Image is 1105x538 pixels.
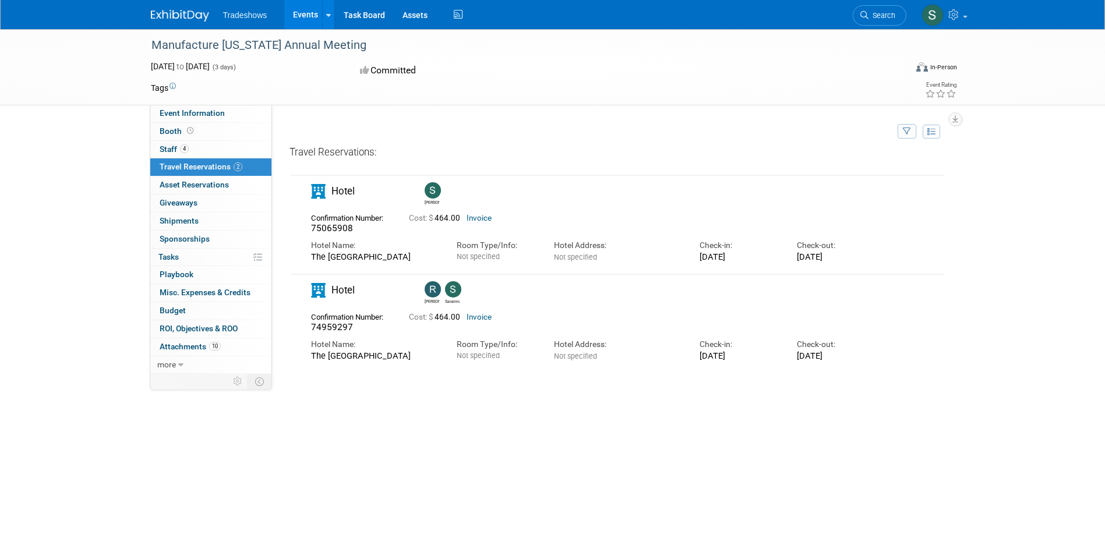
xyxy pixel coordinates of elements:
[151,62,210,71] span: [DATE] [DATE]
[150,266,271,284] a: Playbook
[930,63,957,72] div: In-Person
[150,338,271,356] a: Attachments10
[185,126,196,135] span: Booth not reserved yet
[158,252,179,261] span: Tasks
[311,322,353,332] span: 74959297
[160,216,199,225] span: Shipments
[160,162,242,171] span: Travel Reservations
[425,199,439,206] div: Scott Peterson
[409,313,435,321] span: Cost: $
[445,281,461,298] img: Savannah Fulcher
[211,63,236,71] span: (3 days)
[445,298,460,305] div: Savannah Fulcher
[147,35,889,56] div: Manufacture [US_STATE] Annual Meeting
[422,182,442,206] div: Scott Peterson
[160,324,238,333] span: ROI, Objectives & ROO
[311,184,326,199] i: Hotel
[838,61,958,78] div: Event Format
[457,240,536,251] div: Room Type/Info:
[234,162,242,171] span: 2
[797,252,877,262] div: [DATE]
[160,270,193,279] span: Playbook
[150,302,271,320] a: Budget
[311,210,391,223] div: Confirmation Number:
[311,283,326,298] i: Hotel
[797,240,877,251] div: Check-out:
[457,351,500,360] span: Not specified
[467,313,492,321] a: Invoice
[797,351,877,361] div: [DATE]
[160,288,250,297] span: Misc. Expenses & Credits
[311,339,439,350] div: Hotel Name:
[290,146,946,164] div: Travel Reservations:
[311,240,439,251] div: Hotel Name:
[409,214,465,222] span: 464.00
[554,253,597,261] span: Not specified
[331,284,355,296] span: Hotel
[160,126,196,136] span: Booth
[150,194,271,212] a: Giveaways
[922,4,944,26] img: Scott Peterson
[700,351,779,361] div: [DATE]
[797,339,877,350] div: Check-out:
[554,240,682,251] div: Hotel Address:
[457,252,500,261] span: Not specified
[150,249,271,266] a: Tasks
[223,10,267,20] span: Tradeshows
[150,123,271,140] a: Booth
[467,214,492,222] a: Invoice
[175,62,186,71] span: to
[209,342,221,351] span: 10
[150,284,271,302] a: Misc. Expenses & Credits
[150,105,271,122] a: Event Information
[160,198,197,207] span: Giveaways
[157,360,176,369] span: more
[160,144,189,154] span: Staff
[554,352,597,360] span: Not specified
[903,128,911,136] i: Filter by Traveler
[150,320,271,338] a: ROI, Objectives & ROO
[150,158,271,176] a: Travel Reservations2
[160,342,221,351] span: Attachments
[425,182,441,199] img: Scott Peterson
[160,306,186,315] span: Budget
[311,223,353,233] span: 75065908
[150,213,271,230] a: Shipments
[160,234,210,243] span: Sponsorships
[425,281,441,298] img: Robert Taylor
[925,82,956,88] div: Event Rating
[160,108,225,118] span: Event Information
[150,231,271,248] a: Sponsorships
[151,10,209,22] img: ExhibitDay
[442,281,463,305] div: Savannah Fulcher
[311,351,439,361] div: The [GEOGRAPHIC_DATA]
[150,141,271,158] a: Staff4
[311,309,391,322] div: Confirmation Number:
[700,240,779,251] div: Check-in:
[700,252,779,262] div: [DATE]
[409,313,465,321] span: 464.00
[228,374,248,389] td: Personalize Event Tab Strip
[409,214,435,222] span: Cost: $
[853,5,906,26] a: Search
[425,298,439,305] div: Robert Taylor
[457,339,536,350] div: Room Type/Info:
[180,144,189,153] span: 4
[700,339,779,350] div: Check-in:
[356,61,614,81] div: Committed
[554,339,682,350] div: Hotel Address:
[150,356,271,374] a: more
[248,374,271,389] td: Toggle Event Tabs
[331,185,355,197] span: Hotel
[869,11,895,20] span: Search
[422,281,442,305] div: Robert Taylor
[160,180,229,189] span: Asset Reservations
[151,82,176,94] td: Tags
[916,62,928,72] img: Format-Inperson.png
[311,252,439,262] div: The [GEOGRAPHIC_DATA]
[150,176,271,194] a: Asset Reservations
